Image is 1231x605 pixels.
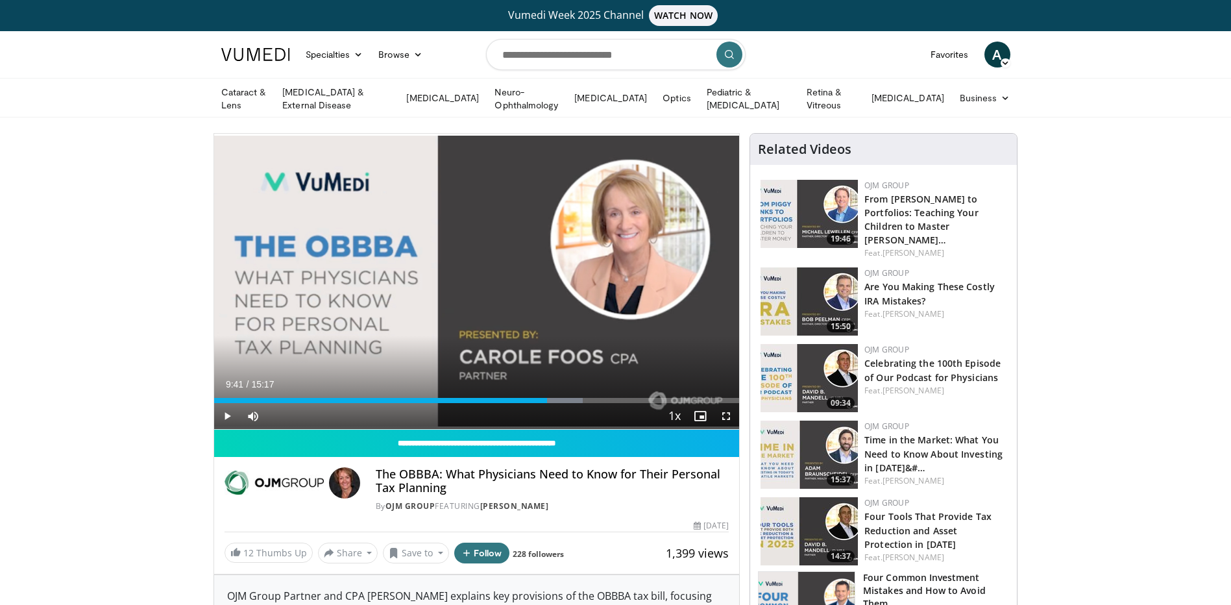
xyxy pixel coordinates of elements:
a: Retina & Vitreous [799,86,864,112]
img: 6704c0a6-4d74-4e2e-aaba-7698dfbc586a.150x105_q85_crop-smart_upscale.jpg [761,497,858,565]
div: Feat. [864,552,1006,563]
h4: Related Videos [758,142,851,157]
a: Neuro-Ophthalmology [487,86,567,112]
button: Playback Rate [661,403,687,429]
span: 15:50 [827,321,855,332]
span: 15:37 [827,474,855,486]
a: [MEDICAL_DATA] [567,85,655,111]
a: Time in the Market: What You Need to Know About Investing in [DATE]&#… [864,434,1003,473]
img: OJM Group [225,467,324,499]
span: 09:34 [827,397,855,409]
span: 19:46 [827,233,855,245]
div: Feat. [864,385,1006,397]
a: [PERSON_NAME] [883,385,944,396]
a: [PERSON_NAME] [883,308,944,319]
a: OJM Group [385,500,435,512]
a: Are You Making These Costly IRA Mistakes? [864,280,995,306]
span: 14:37 [827,550,855,562]
a: A [984,42,1010,68]
div: Progress Bar [214,398,740,403]
a: Specialties [298,42,371,68]
a: 15:50 [761,267,858,336]
a: Browse [371,42,430,68]
a: From [PERSON_NAME] to Portfolios: Teaching Your Children to Master [PERSON_NAME]… [864,193,979,246]
button: Enable picture-in-picture mode [687,403,713,429]
button: Share [318,543,378,563]
button: Save to [383,543,449,563]
a: [MEDICAL_DATA] [864,85,952,111]
a: OJM Group [864,267,909,278]
a: 12 Thumbs Up [225,543,313,563]
a: Four Tools That Provide Tax Reduction and Asset Protection in [DATE] [864,510,992,550]
img: VuMedi Logo [221,48,290,61]
a: [PERSON_NAME] [883,475,944,486]
a: Cataract & Lens [213,86,275,112]
a: Vumedi Week 2025 ChannelWATCH NOW [223,5,1008,26]
a: Business [952,85,1018,111]
div: [DATE] [694,520,729,532]
a: 14:37 [761,497,858,565]
div: By FEATURING [376,500,729,512]
button: Fullscreen [713,403,739,429]
div: Feat. [864,308,1006,320]
input: Search topics, interventions [486,39,746,70]
a: [PERSON_NAME] [480,500,549,512]
img: cfc453be-3f74-41d3-a301-0743b7c46f05.150x105_q85_crop-smart_upscale.jpg [761,421,858,489]
span: 15:17 [251,379,274,389]
a: [MEDICAL_DATA] & External Disease [274,86,398,112]
a: Optics [655,85,698,111]
a: [MEDICAL_DATA] [398,85,487,111]
img: 7438bed5-bde3-4519-9543-24a8eadaa1c2.150x105_q85_crop-smart_upscale.jpg [761,344,858,412]
a: [PERSON_NAME] [883,552,944,563]
span: 9:41 [226,379,243,389]
div: Feat. [864,475,1006,487]
a: OJM Group [864,497,909,508]
a: Favorites [923,42,977,68]
a: 19:46 [761,180,858,248]
img: 4b415aee-9520-4d6f-a1e1-8e5e22de4108.150x105_q85_crop-smart_upscale.jpg [761,267,858,336]
span: WATCH NOW [649,5,718,26]
img: Avatar [329,467,360,499]
a: OJM Group [864,421,909,432]
div: Feat. [864,247,1006,259]
img: 282c92bf-9480-4465-9a17-aeac8df0c943.150x105_q85_crop-smart_upscale.jpg [761,180,858,248]
button: Mute [240,403,266,429]
a: 228 followers [513,549,564,560]
a: [PERSON_NAME] [883,247,944,258]
span: / [247,379,249,389]
span: 12 [243,547,254,559]
a: OJM Group [864,180,909,191]
span: 1,399 views [666,545,729,561]
a: OJM Group [864,344,909,355]
h4: The OBBBA: What Physicians Need to Know for Their Personal Tax Planning [376,467,729,495]
button: Follow [454,543,510,563]
a: Celebrating the 100th Episode of Our Podcast for Physicians [864,357,1001,383]
a: 15:37 [761,421,858,489]
button: Play [214,403,240,429]
a: Pediatric & [MEDICAL_DATA] [699,86,799,112]
video-js: Video Player [214,134,740,430]
a: 09:34 [761,344,858,412]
